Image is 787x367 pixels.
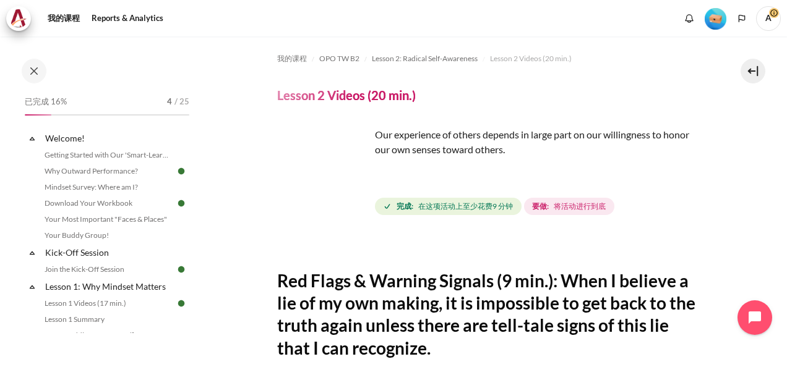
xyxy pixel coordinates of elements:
[756,6,781,31] a: 用户菜单
[41,262,176,277] a: Join the Kick-Off Session
[43,278,176,295] a: Lesson 1: Why Mindset Matters
[554,201,606,212] span: 将活动进行到底
[372,53,478,64] span: Lesson 2: Radical Self-Awareness
[700,7,731,30] a: 等级 #1
[372,51,478,66] a: Lesson 2: Radical Self-Awareness
[10,9,27,28] img: Architeck
[87,6,168,31] a: Reports & Analytics
[733,9,751,28] button: Languages
[277,127,699,157] p: Our experience of others depends in large part on our willingness to honor our own senses toward ...
[277,49,699,69] nav: 导航栏
[277,127,370,220] img: erw
[397,201,413,212] strong: 完成:
[277,87,416,103] h4: Lesson 2 Videos (20 min.)
[25,114,51,116] div: 16%
[25,96,67,108] span: 已完成 16%
[26,281,38,293] span: 折叠
[41,164,176,179] a: Why Outward Performance?
[375,195,617,217] div: Lesson 2 Videos (20 min.)的完成要求
[43,130,176,146] a: Welcome!
[41,148,176,162] a: Getting Started with Our 'Smart-Learning' Platform
[319,53,359,64] span: OPO TW B2
[41,212,176,227] a: Your Most Important "Faces & Places"
[176,198,187,209] img: 完毕
[41,312,176,327] a: Lesson 1 Summary
[167,96,172,108] span: 4
[490,53,572,64] span: Lesson 2 Videos (20 min.)
[41,296,176,311] a: Lesson 1 Videos (17 min.)
[490,51,572,66] a: Lesson 2 Videos (20 min.)
[41,180,176,195] a: Mindset Survey: Where am I?
[319,51,359,66] a: OPO TW B2
[174,96,189,108] span: / 25
[26,247,38,259] span: 折叠
[41,196,176,211] a: Download Your Workbook
[43,6,84,31] a: 我的课程
[176,298,187,309] img: 完毕
[176,264,187,275] img: 完毕
[756,6,781,31] span: A
[41,328,176,343] a: From Huddle to Harmony ([PERSON_NAME] Story)
[277,53,307,64] span: 我的课程
[705,7,726,30] div: 等级 #1
[277,269,699,360] h2: Red Flags & Warning Signals (9 min.): When I believe a lie of my own making, it is impossible to ...
[26,132,38,145] span: 折叠
[680,9,699,28] div: 显示没有新通知的通知窗口
[176,166,187,177] img: 完毕
[6,6,37,31] a: Architeck Architeck
[532,201,549,212] strong: 要做:
[43,244,176,261] a: Kick-Off Session
[418,201,513,212] span: 在这项活动上至少花费9 分钟
[705,8,726,30] img: 等级 #1
[277,51,307,66] a: 我的课程
[41,228,176,243] a: Your Buddy Group!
